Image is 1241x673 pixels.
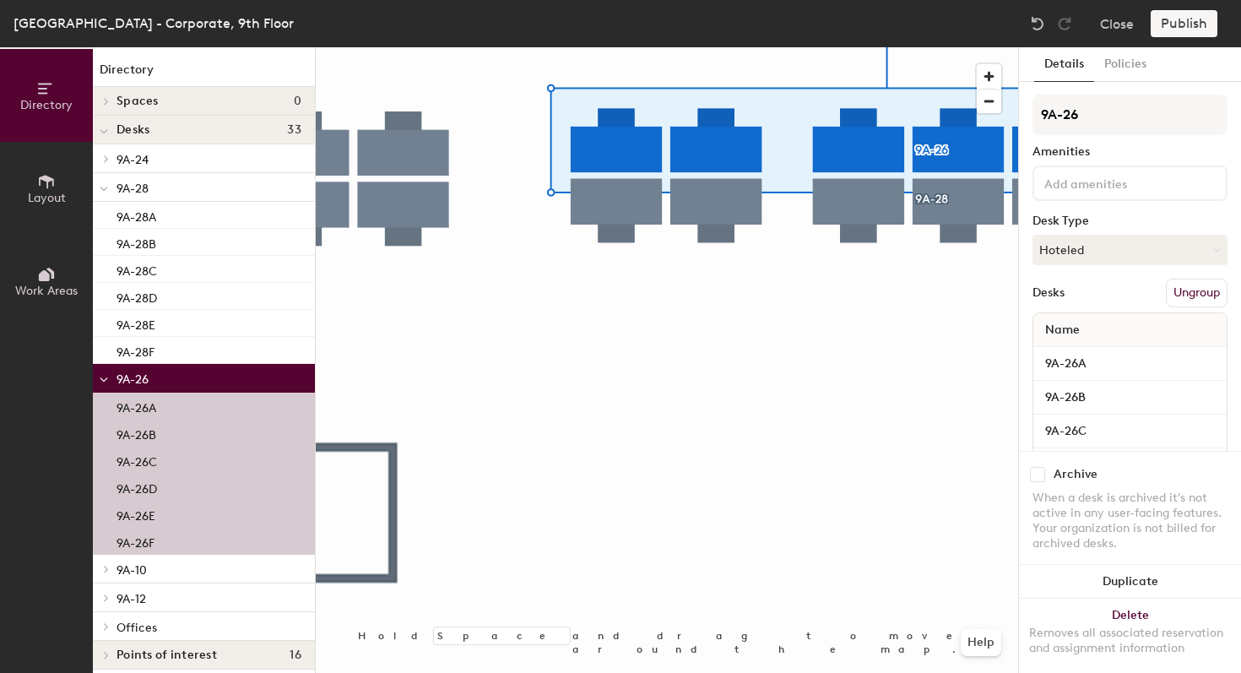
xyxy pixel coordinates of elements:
[1029,15,1046,32] img: Undo
[1032,145,1227,159] div: Amenities
[117,423,156,442] p: 9A-26B
[1019,599,1241,673] button: DeleteRemoves all associated reservation and assignment information
[1041,172,1193,193] input: Add amenities
[1054,468,1097,481] div: Archive
[1094,47,1157,82] button: Policies
[117,232,156,252] p: 9A-28B
[117,372,149,387] span: 9A-26
[1037,386,1223,410] input: Unnamed desk
[1037,315,1088,345] span: Name
[28,191,66,205] span: Layout
[117,95,159,108] span: Spaces
[117,649,217,662] span: Points of interest
[1166,279,1227,307] button: Ungroup
[1019,565,1241,599] button: Duplicate
[287,123,301,137] span: 33
[1032,491,1227,551] div: When a desk is archived it's not active in any user-facing features. Your organization is not bil...
[117,396,156,415] p: 9A-26A
[1056,15,1073,32] img: Redo
[117,477,157,497] p: 9A-26D
[93,61,315,87] h1: Directory
[20,98,73,112] span: Directory
[117,205,156,225] p: 9A-28A
[1037,352,1223,376] input: Unnamed desk
[117,531,154,551] p: 9A-26F
[1034,47,1094,82] button: Details
[117,259,157,279] p: 9A-28C
[1032,214,1227,228] div: Desk Type
[117,592,146,606] span: 9A-12
[117,286,157,306] p: 9A-28D
[117,123,149,137] span: Desks
[1029,626,1231,656] div: Removes all associated reservation and assignment information
[117,450,157,469] p: 9A-26C
[117,504,155,524] p: 9A-26E
[117,563,147,578] span: 9A-10
[1032,235,1227,265] button: Hoteled
[117,340,154,360] p: 9A-28F
[294,95,301,108] span: 0
[1100,10,1134,37] button: Close
[14,13,294,34] div: [GEOGRAPHIC_DATA] - Corporate, 9th Floor
[117,621,157,635] span: Offices
[117,182,149,196] span: 9A-28
[1032,286,1065,300] div: Desks
[117,313,155,333] p: 9A-28E
[1037,420,1223,443] input: Unnamed desk
[290,649,301,662] span: 16
[961,629,1001,656] button: Help
[117,153,149,167] span: 9A-24
[15,284,78,298] span: Work Areas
